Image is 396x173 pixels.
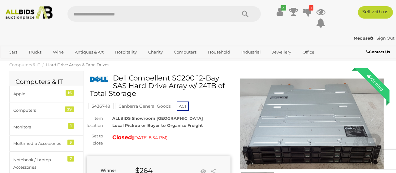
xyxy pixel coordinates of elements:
[67,156,74,162] div: 7
[67,140,74,145] div: 3
[240,77,384,170] img: Dell Compellent SC200 12-Bay SAS Hard Drive Array w/ 24TB of Total Storage
[82,115,108,129] div: Item location
[112,134,132,141] strong: Closed
[49,47,68,57] a: Wine
[9,86,83,102] a: Apple 16
[115,103,174,109] mark: Canberra General Goods
[268,47,295,57] a: Jewellery
[132,135,167,140] span: ( )
[133,135,166,141] span: [DATE] 8:54 PM
[374,36,376,41] span: |
[13,107,64,114] div: Computers
[170,47,200,57] a: Computers
[101,168,116,173] b: Winner
[358,6,393,19] a: Sell with us
[115,104,174,109] a: Canberra General Goods
[144,47,167,57] a: Charity
[281,5,286,11] i: ✔
[13,156,64,171] div: Notebook / Laptop Accessories
[46,62,109,67] a: Hard Drive Arrays & Tape Drives
[303,6,312,17] a: 1
[90,76,108,83] img: Dell Compellent SC200 12-Bay SAS Hard Drive Array w/ 24TB of Total Storage
[9,102,83,119] a: Computers 29
[82,132,108,147] div: Set to close
[112,116,203,121] strong: ALLBIDS Showroom [GEOGRAPHIC_DATA]
[9,62,40,67] a: Computers & IT
[177,102,189,111] span: ACT
[13,140,64,147] div: Multimedia Accessories
[204,47,234,57] a: Household
[24,47,45,57] a: Trucks
[15,78,77,85] h2: Computers & IT
[354,36,374,41] a: Meouse
[275,6,285,17] a: ✔
[28,57,80,67] a: [GEOGRAPHIC_DATA]
[88,104,114,109] a: 54367-18
[71,47,108,57] a: Antiques & Art
[3,6,55,19] img: Allbids.com.au
[66,90,74,96] div: 16
[299,47,318,57] a: Office
[88,103,114,109] mark: 54367-18
[68,123,74,129] div: 1
[112,123,203,128] strong: Local Pickup or Buyer to Organise Freight
[309,5,313,11] i: 1
[65,106,74,112] div: 29
[13,123,64,131] div: Monitors
[366,49,391,55] a: Contact Us
[230,6,261,22] button: Search
[354,36,373,41] strong: Meouse
[13,90,64,97] div: Apple
[9,135,83,152] a: Multimedia Accessories 3
[111,47,141,57] a: Hospitality
[9,119,83,135] a: Monitors 1
[5,47,21,57] a: Cars
[361,68,390,97] div: Winning
[90,74,229,98] h1: Dell Compellent SC200 12-Bay SAS Hard Drive Array w/ 24TB of Total Storage
[237,47,265,57] a: Industrial
[366,50,390,54] b: Contact Us
[5,57,25,67] a: Sports
[377,36,394,41] a: Sign Out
